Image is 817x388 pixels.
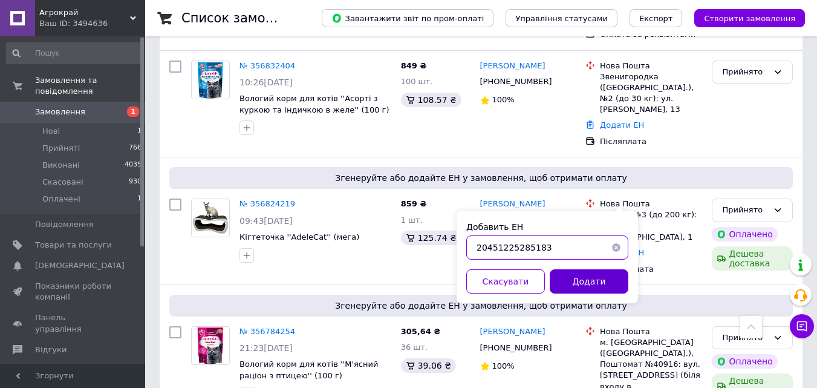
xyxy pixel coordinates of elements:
[129,143,142,154] span: 766
[239,199,295,208] a: № 356824219
[401,343,428,352] span: 36 шт.
[604,235,628,260] button: Очистить
[331,13,484,24] span: Завантажити звіт по пром-оплаті
[239,343,293,353] span: 21:23[DATE]
[790,314,814,338] button: Чат з покупцем
[174,300,788,312] span: Згенеруйте або додайте ЕН у замовлення, щоб отримати оплату
[600,326,702,337] div: Нова Пошта
[712,354,777,369] div: Оплачено
[515,14,608,23] span: Управління статусами
[137,194,142,205] span: 1
[239,327,295,336] a: № 356784254
[480,61,545,72] a: [PERSON_NAME]
[600,120,644,130] a: Додати ЕН
[42,194,80,205] span: Оплачені
[127,107,139,117] span: 1
[600,264,702,275] div: Пром-оплата
[129,177,142,188] span: 930
[682,13,805,22] a: Створити замовлення
[401,93,461,107] div: 108.57 ₴
[401,327,441,336] span: 305,64 ₴
[600,61,702,71] div: Нова Пошта
[466,269,545,294] button: Скасувати
[239,77,293,87] span: 10:26[DATE]
[35,75,145,97] span: Замовлення та повідомлення
[322,9,493,27] button: Завантажити звіт по пром-оплаті
[42,143,80,154] span: Прийняті
[42,177,83,188] span: Скасовані
[600,136,702,147] div: Післяплата
[722,204,768,217] div: Прийнято
[35,281,112,303] span: Показники роботи компанії
[401,358,456,373] div: 39.06 ₴
[39,18,145,29] div: Ваш ID: 3494636
[492,95,515,104] span: 100%
[239,61,295,70] a: № 356832404
[35,107,85,117] span: Замовлення
[125,160,142,171] span: 4035
[506,9,617,27] button: Управління статусами
[401,199,427,208] span: 859 ₴
[42,160,80,171] span: Виконані
[466,222,523,232] label: Добавить ЕН
[174,172,788,184] span: Згенеруйте або додайте ЕН у замовлення, щоб отримати оплату
[694,9,805,27] button: Створити замовлення
[600,209,702,243] div: Дніпро, №3 (до 200 кг): вул. [GEOGRAPHIC_DATA], 1
[478,340,555,356] div: [PHONE_NUMBER]
[492,361,515,370] span: 100%
[401,61,427,70] span: 849 ₴
[239,216,293,226] span: 09:43[DATE]
[401,215,423,225] span: 1 шт.
[712,227,777,242] div: Оплачено
[191,326,230,365] a: Фото товару
[480,326,545,338] a: [PERSON_NAME]
[197,61,224,99] img: Фото товару
[197,327,224,364] img: Фото товару
[600,71,702,116] div: Звенигородка ([GEOGRAPHIC_DATA].), №2 (до 30 кг): ул. [PERSON_NAME], 13
[181,11,304,25] h1: Список замовлень
[191,61,230,99] a: Фото товару
[480,199,545,210] a: [PERSON_NAME]
[191,199,230,237] a: Фото товару
[6,42,143,64] input: Пошук
[35,240,112,251] span: Товари та послуги
[401,77,433,86] span: 100 шт.
[478,74,555,90] div: [PHONE_NUMBER]
[137,126,142,137] span: 1
[712,246,793,271] div: Дешева доставка
[39,7,130,18] span: Агрокрай
[42,126,60,137] span: Нові
[35,344,67,355] span: Відгуки
[35,312,112,334] span: Панель управління
[401,231,461,245] div: 125.74 ₴
[704,14,795,23] span: Створити замовлення
[239,232,359,242] a: Кігтеточка ''AdeleCat'' (мега)
[35,260,125,271] span: [DEMOGRAPHIC_DATA]
[192,201,229,235] img: Фото товару
[722,66,768,79] div: Прийнято
[639,14,673,23] span: Експорт
[239,94,389,125] a: Вологий корм для котів ''Асорті з куркою та індичкою в желе'' (100 г) [PERSON_NAME]
[630,9,683,27] button: Експорт
[722,332,768,344] div: Прийнято
[600,199,702,209] div: Нова Пошта
[550,269,628,294] button: Додати
[35,219,94,230] span: Повідомлення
